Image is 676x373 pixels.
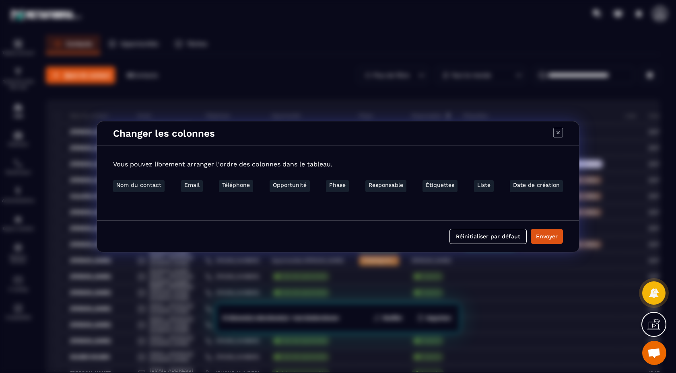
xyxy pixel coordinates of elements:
[531,229,563,244] button: Envoyer
[113,180,165,192] li: Nom du contact
[113,160,563,168] p: Vous pouvez librement arranger l'ordre des colonnes dans le tableau.
[181,180,203,192] li: Email
[270,180,310,192] li: Opportunité
[365,180,406,192] li: Responsable
[510,180,563,192] li: Date de création
[642,341,666,365] div: Ouvrir le chat
[113,128,215,139] p: Changer les colonnes
[474,180,494,192] li: Liste
[422,180,458,192] li: Étiquettes
[449,229,527,244] button: Réinitialiser par défaut
[219,180,253,192] li: Téléphone
[326,180,349,192] li: Phase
